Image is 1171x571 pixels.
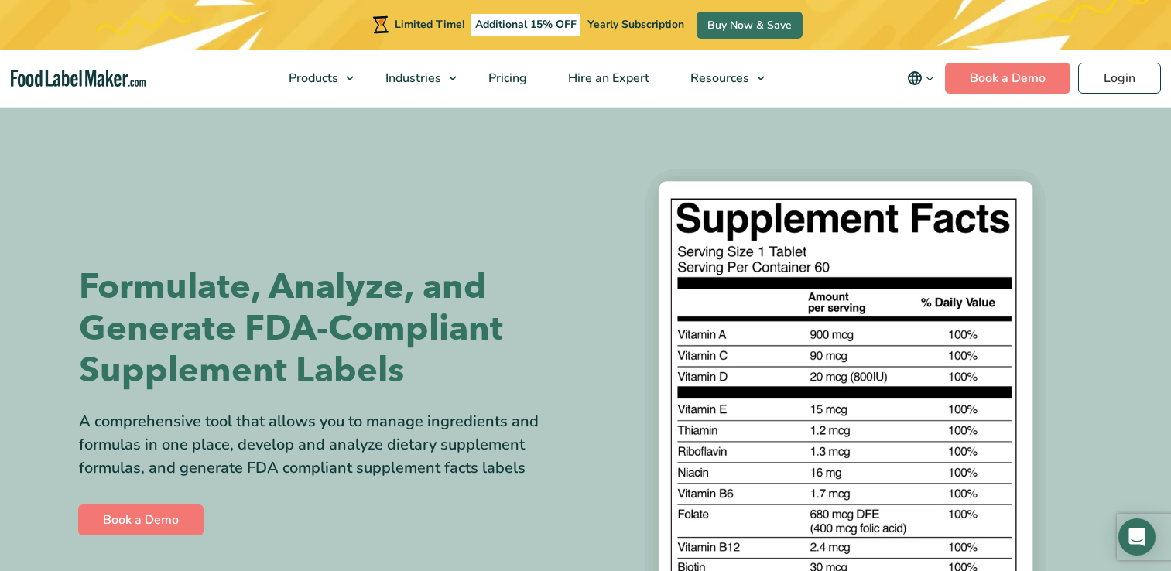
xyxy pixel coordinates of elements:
a: Book a Demo [78,504,204,535]
a: Login [1078,63,1161,94]
div: Open Intercom Messenger [1118,518,1156,556]
a: Book a Demo [945,63,1070,94]
span: Yearly Subscription [587,17,684,32]
span: Limited Time! [395,17,464,32]
a: Industries [365,50,464,107]
a: Resources [670,50,772,107]
div: A comprehensive tool that allows you to manage ingredients and formulas in one place, develop and... [79,410,574,480]
span: Pricing [484,70,529,87]
h1: Formulate, Analyze, and Generate FDA-Compliant Supplement Labels [79,266,574,391]
span: Industries [381,70,443,87]
a: Buy Now & Save [697,12,803,39]
span: Resources [686,70,751,87]
span: Products [284,70,340,87]
a: Pricing [468,50,544,107]
a: Hire an Expert [548,50,666,107]
span: Additional 15% OFF [471,14,580,36]
span: Hire an Expert [563,70,651,87]
a: Products [269,50,361,107]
